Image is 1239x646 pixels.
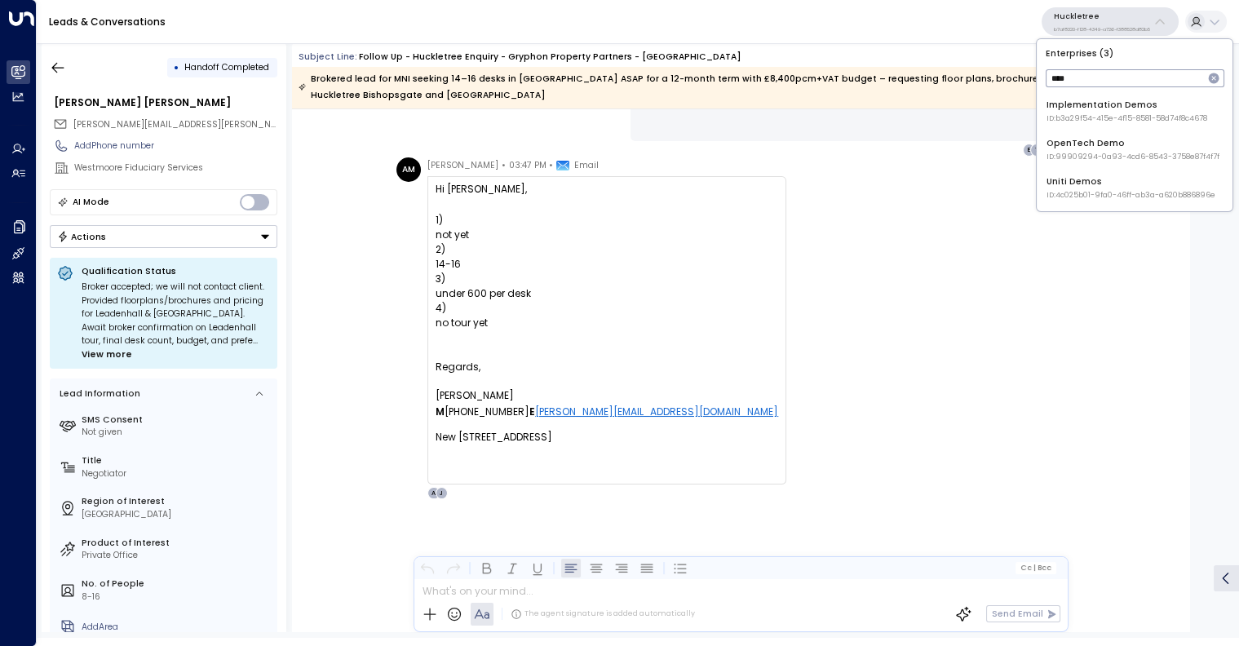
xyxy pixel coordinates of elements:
label: Product of Interest [82,537,272,550]
a: [PERSON_NAME][EMAIL_ADDRESS][DOMAIN_NAME] [535,404,778,420]
div: The agent signature is added automatically [511,608,695,620]
div: Broker accepted; we will not contact client. Provided floorplans/brochures and pricing for Leaden... [82,281,270,361]
div: 7 [1030,144,1043,157]
p: Enterprises ( 3 ) [1042,44,1228,63]
button: Huckletreeb7af8320-f128-4349-a726-f388528d82b5 [1042,7,1179,36]
span: Subject Line: [299,51,357,63]
div: AI Mode [73,194,109,210]
div: J [436,487,449,500]
button: Actions [50,225,277,248]
div: • [174,56,179,78]
span: • [502,157,506,174]
span: Email [574,157,599,174]
div: AddPhone number [74,139,277,153]
span: [PHONE_NUMBER] [445,404,529,420]
a: Leads & Conversations [49,15,166,29]
label: Title [82,454,272,467]
div: not yet [436,228,778,242]
div: under 600 per desk [436,286,778,301]
p: Qualification Status [82,265,270,277]
div: E [1023,144,1036,157]
div: Button group with a nested menu [50,225,277,248]
span: [PERSON_NAME] [427,157,498,174]
div: 14-16 [436,257,778,272]
label: Region of Interest [82,495,272,508]
span: Regards, [436,359,480,375]
div: Westmoore Fiduciary Services [74,161,277,175]
span: ID: 4c025b01-9fa0-46ff-ab3a-a620b886896e [1047,190,1215,201]
span: New [STREET_ADDRESS] [436,430,552,445]
div: Actions [57,231,107,242]
div: Private Office [82,549,272,562]
div: [GEOGRAPHIC_DATA] [82,508,272,521]
div: OpenTech Demo [1047,137,1219,162]
span: Handoff Completed [184,61,269,73]
div: Follow up - Huckletree Enquiry - Gryphon Property Partners - [GEOGRAPHIC_DATA] [359,51,741,64]
span: Cc Bcc [1020,564,1051,572]
label: SMS Consent [82,414,272,427]
div: Brokered lead for MNI seeking 14–16 desks in [GEOGRAPHIC_DATA] ASAP for a 12-month term with £8,4... [299,71,1183,104]
div: AddArea [82,621,272,634]
div: [PERSON_NAME] [PERSON_NAME] [54,95,277,110]
button: Cc|Bcc [1016,562,1056,573]
div: Hi [PERSON_NAME], [436,182,778,197]
button: Redo [444,558,463,577]
b: M [436,405,445,418]
div: no tour yet [436,316,778,330]
p: Huckletree [1054,11,1150,21]
span: 03:47 PM [509,157,546,174]
span: andrew.mccallum@gryphonpropertypartners.com [73,118,277,131]
span: • [549,157,553,174]
div: AM [396,157,421,182]
span: | [1033,564,1036,572]
span: [PERSON_NAME][EMAIL_ADDRESS][PERSON_NAME][DOMAIN_NAME] [73,118,363,131]
div: 8-16 [82,591,272,604]
div: Negotiator [82,467,272,480]
span: ID: 99909294-0a93-4cd6-8543-3758e87f4f7f [1047,152,1219,163]
span: ID: b3a29f54-415e-4f15-8581-58d74f8c4678 [1047,113,1207,124]
label: No. of People [82,577,272,591]
p: b7af8320-f128-4349-a726-f388528d82b5 [1054,26,1150,33]
div: Uniti Demos [1047,175,1215,201]
span: View more [82,348,132,362]
span: [PERSON_NAME] [436,387,514,404]
div: Not given [82,426,272,439]
b: E [529,405,535,418]
div: Lead Information [55,387,140,400]
button: Undo [418,558,438,577]
div: Implementation Demos [1047,99,1207,124]
div: A [427,487,440,500]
